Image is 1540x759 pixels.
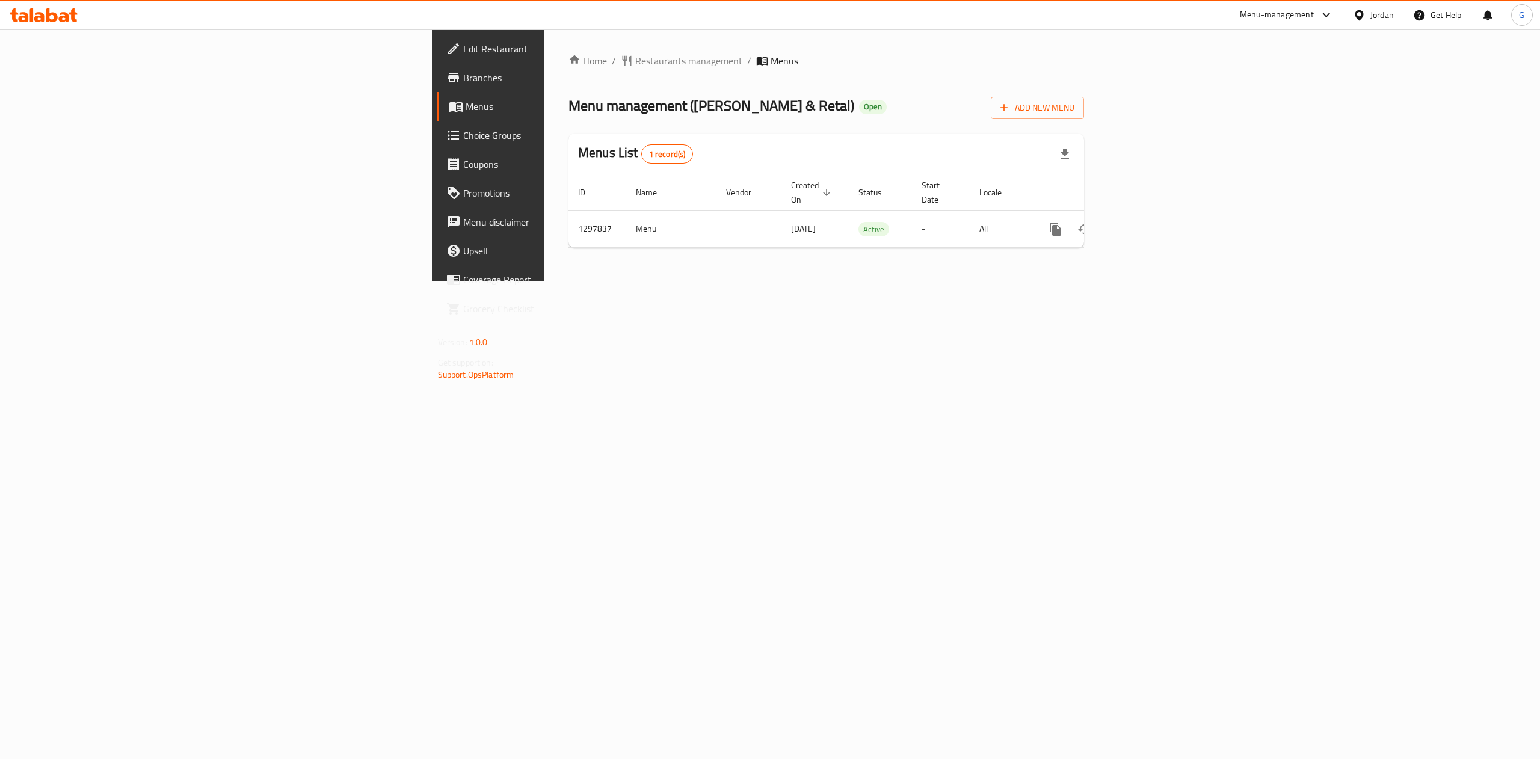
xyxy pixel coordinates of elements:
[437,92,689,121] a: Menus
[463,215,680,229] span: Menu disclaimer
[463,272,680,287] span: Coverage Report
[437,121,689,150] a: Choice Groups
[1041,215,1070,244] button: more
[578,144,693,164] h2: Menus List
[636,185,673,200] span: Name
[726,185,767,200] span: Vendor
[858,222,889,236] div: Active
[437,236,689,265] a: Upsell
[1070,215,1099,244] button: Change Status
[859,100,887,114] div: Open
[568,92,854,119] span: Menu management ( [PERSON_NAME] & Retal )
[578,185,601,200] span: ID
[1000,100,1074,115] span: Add New Menu
[1032,174,1166,211] th: Actions
[466,99,680,114] span: Menus
[791,221,816,236] span: [DATE]
[463,128,680,143] span: Choice Groups
[469,334,488,350] span: 1.0.0
[1240,8,1314,22] div: Menu-management
[1370,8,1394,22] div: Jordan
[791,178,834,207] span: Created On
[859,102,887,112] span: Open
[1519,8,1524,22] span: G
[438,367,514,383] a: Support.OpsPlatform
[912,210,970,247] td: -
[437,179,689,207] a: Promotions
[463,41,680,56] span: Edit Restaurant
[463,244,680,258] span: Upsell
[463,70,680,85] span: Branches
[438,334,467,350] span: Version:
[568,54,1084,68] nav: breadcrumb
[568,174,1166,248] table: enhanced table
[858,185,898,200] span: Status
[437,294,689,323] a: Grocery Checklist
[437,150,689,179] a: Coupons
[463,157,680,171] span: Coupons
[747,54,751,68] li: /
[437,265,689,294] a: Coverage Report
[437,207,689,236] a: Menu disclaimer
[991,97,1084,119] button: Add New Menu
[979,185,1017,200] span: Locale
[438,355,493,370] span: Get support on:
[642,149,693,160] span: 1 record(s)
[922,178,955,207] span: Start Date
[437,63,689,92] a: Branches
[771,54,798,68] span: Menus
[463,301,680,316] span: Grocery Checklist
[641,144,694,164] div: Total records count
[437,34,689,63] a: Edit Restaurant
[463,186,680,200] span: Promotions
[1050,140,1079,168] div: Export file
[858,223,889,236] span: Active
[970,210,1032,247] td: All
